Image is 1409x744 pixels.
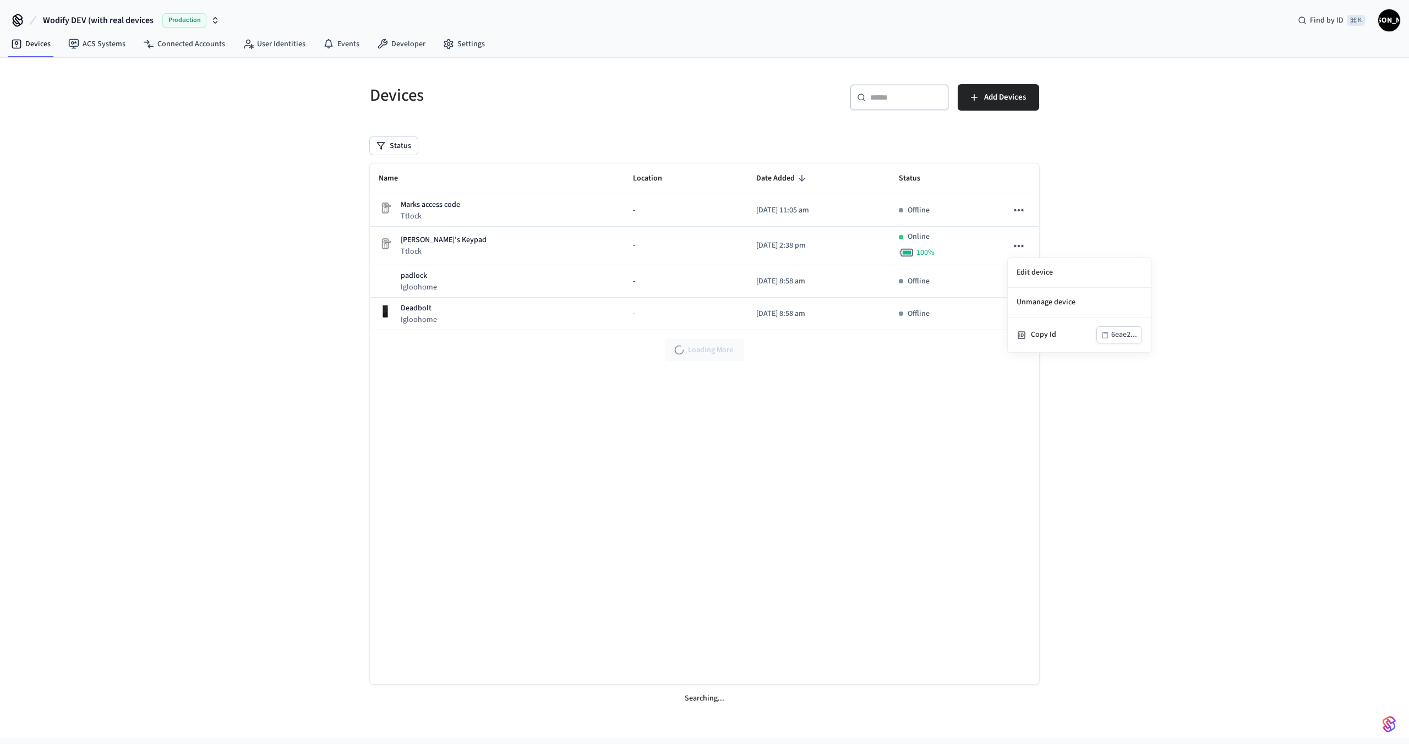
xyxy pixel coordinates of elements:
[1111,328,1137,342] div: 6eae2...
[1008,288,1151,318] li: Unmanage device
[1008,258,1151,288] li: Edit device
[1383,715,1396,733] img: SeamLogoGradient.69752ec5.svg
[1031,329,1096,341] div: Copy Id
[1096,326,1142,343] button: 6eae2...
